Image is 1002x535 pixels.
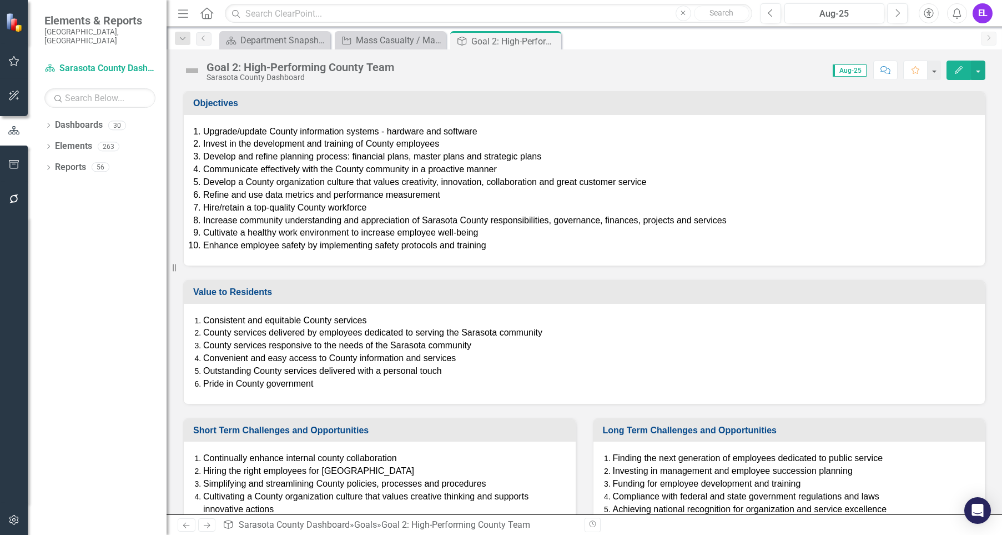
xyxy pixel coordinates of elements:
[203,366,442,376] span: Outstanding County services delivered with a personal touch
[973,3,993,23] button: EL
[203,341,471,350] span: County services responsive to the needs of the Sarasota community
[613,492,879,501] span: Compliance with federal and state government regulations and laws
[788,7,881,21] div: Aug-25
[203,164,497,174] span: Communicate effectively with the County community in a proactive manner
[203,353,456,363] span: Convenient and easy access to County information and services
[193,426,570,436] h3: Short Term Challenges and Opportunities
[44,14,155,27] span: Elements & Reports
[203,466,226,476] span: Hiring
[193,98,979,108] h3: Objectives
[203,203,366,212] span: Hire/retain a top-quality County workforce
[694,6,749,21] button: Search
[203,328,542,337] span: County services delivered by employees dedicated to serving the Sarasota community
[55,140,92,153] a: Elements
[203,190,440,199] span: Refine and use data metrics and performance measurement
[207,61,394,73] div: Goal 2: High-Performing County Team
[183,62,201,79] img: Not Defined
[203,492,245,501] span: Cultivating
[203,316,366,325] span: Consistent and equitable County services
[203,479,486,488] span: Simplifying and streamlining County policies, processes and procedures
[55,161,86,174] a: Reports
[98,142,119,151] div: 263
[203,228,478,237] span: Cultivate a healthy work environment to increase employee well-being
[55,119,103,132] a: Dashboards
[381,519,530,530] div: Goal 2: High-Performing County Team
[44,27,155,46] small: [GEOGRAPHIC_DATA], [GEOGRAPHIC_DATA]
[203,492,528,514] span: a County organization culture that values creative thinking and supports innovative actions
[223,519,576,532] div: » »
[92,163,109,172] div: 56
[193,287,979,297] h3: Value to Residents
[613,453,883,463] span: Finding the next generation of employees dedicated to public service
[471,34,558,48] div: Goal 2: High-Performing County Team
[239,519,350,530] a: Sarasota County Dashboard
[603,426,980,436] h3: Long Term Challenges and Opportunities
[833,64,867,77] span: Aug-25
[229,466,414,476] span: the right employees for [GEOGRAPHIC_DATA]
[222,33,328,47] a: Department Snapshot
[44,62,155,75] a: Sarasota County Dashboard
[613,504,887,514] span: Achieving national recognition for organization and service excellence
[203,127,477,136] span: Upgrade/update County information systems - hardware and software
[108,121,126,130] div: 30
[225,4,752,23] input: Search ClearPoint...
[203,152,541,161] span: Develop and refine planning process: financial plans, master plans and strategic plans
[354,519,377,530] a: Goals
[240,33,328,47] div: Department Snapshot
[709,8,733,17] span: Search
[203,216,727,225] span: Increase community understanding and appreciation of Sarasota County responsibilities, governance...
[203,177,646,187] span: Develop a County organization culture that values creativity, innovation, collaboration and great...
[613,466,853,476] span: Investing in management and employee succession planning
[613,479,801,488] span: Funding for employee development and training
[203,241,486,250] span: Enhance employee safety by implementing safety protocols and training
[964,497,991,524] div: Open Intercom Messenger
[784,3,885,23] button: Aug-25
[203,139,439,148] span: Invest in the development and training of County employees
[203,379,313,388] span: Pride in County government
[338,33,443,47] a: Mass Casualty / Mass Fatality Planning
[207,73,394,82] div: Sarasota County Dashboard
[6,13,25,32] img: ClearPoint Strategy
[356,33,443,47] div: Mass Casualty / Mass Fatality Planning
[203,453,397,463] span: Continually enhance internal county collaboration
[44,88,155,108] input: Search Below...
